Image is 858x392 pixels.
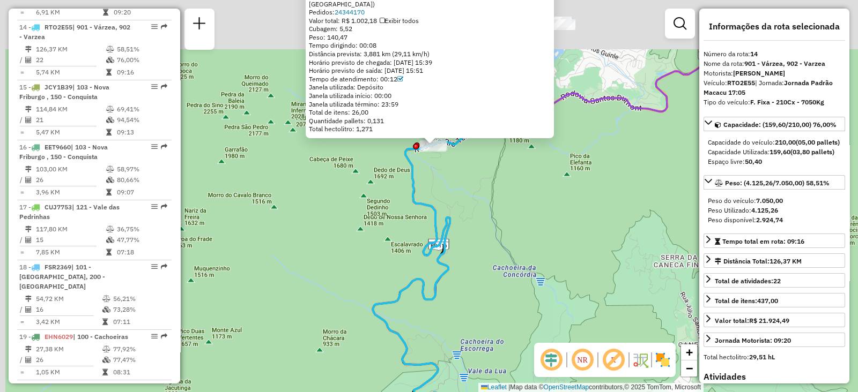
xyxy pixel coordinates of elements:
i: % de utilização do peso [102,296,110,302]
span: | Jornada: [704,79,833,96]
td: 6,91 KM [35,7,102,18]
i: % de utilização do peso [106,46,114,52]
i: % de utilização da cubagem [106,237,114,243]
span: Tempo total em rota: 09:16 [722,237,804,245]
td: 77,47% [113,355,167,365]
span: EIJ8003 [45,383,70,391]
span: 19 - [19,333,128,341]
strong: F. Fixa - 210Cx - 7050Kg [750,98,824,106]
i: Distância Total [25,226,32,232]
td: 21 [35,115,106,125]
td: 69,41% [116,104,167,115]
img: Exibir/Ocultar setores [654,351,671,368]
em: Rota exportada [161,263,167,270]
td: 16 [35,304,102,315]
td: 58,51% [116,44,167,55]
td: = [19,316,25,327]
strong: RTO2E55 [727,79,755,87]
span: CUJ7753 [45,203,72,211]
td: 3,42 KM [35,316,102,327]
i: Distância Total [25,346,32,352]
td: 09:13 [116,127,167,138]
i: % de utilização da cubagem [106,177,114,183]
span: | 100 - Cachoeiras [73,333,128,341]
span: Peso: (4.125,26/7.050,00) 58,51% [725,179,830,187]
div: Número da rota: [704,49,845,59]
td: 54,72 KM [35,293,102,304]
div: Janela utilizada término: 23:59 [309,100,551,109]
div: Horário previsto de chegada: [DATE] 15:39 [309,58,551,67]
i: Total de Atividades [25,357,32,363]
span: | 121 - Vale das Pedrinhas [19,203,120,221]
strong: [PERSON_NAME] [733,69,785,77]
td: 1,05 KM [35,367,102,378]
i: Tempo total em rota [106,129,112,135]
span: JCY1B39 [45,83,72,91]
i: Distância Total [25,166,32,172]
span: | 103 - Nova Friburgo , 150 - Conquista [19,143,108,161]
i: Tempo total em rota [106,249,112,255]
a: Exibir filtros [669,13,691,34]
a: Zoom in [681,344,697,360]
span: − [686,361,693,375]
td: 08:31 [113,367,167,378]
td: 117,80 KM [35,224,106,235]
td: 58,97% [116,164,167,175]
em: Opções [151,24,158,30]
div: Valor total: [715,316,789,326]
strong: 7.050,00 [756,197,783,205]
em: Rota exportada [161,144,167,150]
div: Atividade não roteirizada - ALTERNATIVA [549,19,575,30]
td: / [19,355,25,365]
td: 07:18 [116,247,167,258]
td: 09:16 [116,67,167,78]
div: Tempo de atendimento: 00:12 [309,75,551,84]
a: OpenStreetMap [544,383,589,391]
span: 126,37 KM [770,257,802,265]
span: | 901 - Várzea, 902 - Varzea [19,23,130,41]
span: Peso do veículo: [708,197,783,205]
span: | 103 - Nova Friburgo , 150 - Conquista [19,83,109,101]
span: 14 - [19,23,130,41]
em: Opções [151,333,158,340]
span: Peso: 140,47 [309,33,347,41]
td: 77,92% [113,344,167,355]
span: EHN6029 [45,333,73,341]
td: 26 [35,355,102,365]
img: Fluxo de ruas [632,351,649,368]
i: Distância Total [25,46,32,52]
div: Total de itens: 26,00 [309,108,551,117]
span: | 141 - Piabeta [70,383,114,391]
td: / [19,55,25,65]
div: Horário previsto de saída: [DATE] 15:51 [309,66,551,75]
td: 5,74 KM [35,67,106,78]
i: % de utilização do peso [106,106,114,112]
i: Tempo total em rota [102,369,108,375]
td: 114,84 KM [35,104,106,115]
span: EET9660 [45,143,71,151]
td: 36,75% [116,224,167,235]
span: Capacidade: (159,60/210,00) 76,00% [723,120,837,129]
div: Total hectolitro: [704,352,845,362]
td: / [19,175,25,185]
span: 16 - [19,143,108,161]
a: Com service time [397,75,403,83]
td: = [19,127,25,138]
em: Rota exportada [161,383,167,390]
span: 20 - [19,383,114,391]
td: 47,77% [116,235,167,245]
strong: 29,51 hL [749,353,775,361]
span: Total de atividades: [715,277,781,285]
i: % de utilização da cubagem [106,117,114,123]
i: Tempo total em rota [103,9,108,16]
strong: 4.125,26 [751,206,778,214]
span: Cubagem: 5,52 [309,25,352,33]
td: 27,38 KM [35,344,102,355]
div: Capacidade do veículo: [708,138,841,147]
em: Rota exportada [161,203,167,210]
strong: 50,40 [745,157,762,165]
td: / [19,304,25,315]
td: 15 [35,235,106,245]
a: Leaflet [481,383,507,391]
span: 15 - [19,83,109,101]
